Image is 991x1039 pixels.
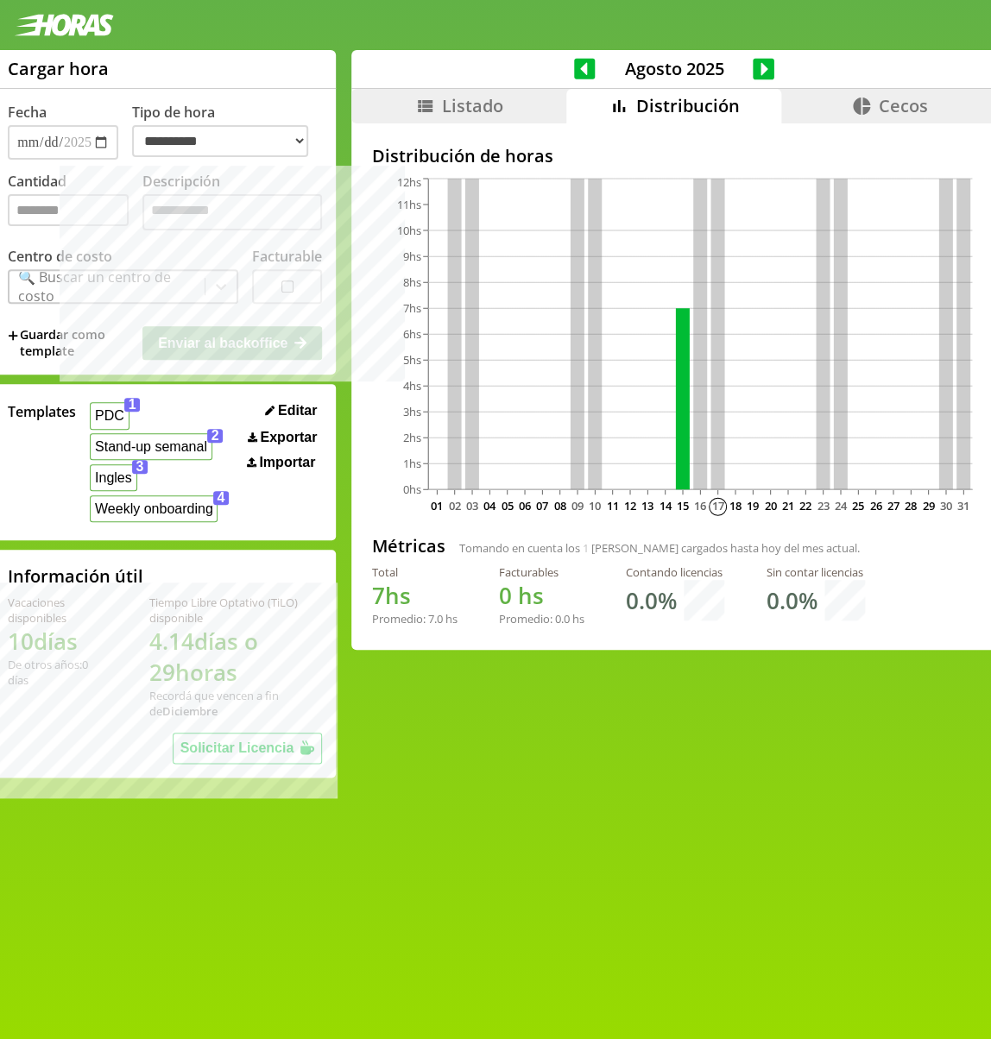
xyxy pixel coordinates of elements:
[252,247,322,266] label: Facturable
[431,498,443,513] text: 01
[501,498,513,513] text: 05
[442,94,503,117] span: Listado
[8,57,109,80] h1: Cargar hora
[767,564,866,580] div: Sin contar licencias
[132,460,148,474] span: 3
[18,268,203,305] div: 🔍 Buscar un centro de costo
[8,402,76,421] span: Templates
[403,249,421,264] tspan: 9hs
[767,585,817,616] h1: 0.0 %
[555,611,570,627] span: 0.0
[8,657,108,688] div: De otros años: 0 días
[499,611,584,627] div: Promedio: hs
[278,403,317,419] span: Editar
[922,498,934,513] text: 29
[397,174,421,190] tspan: 12hs
[213,491,230,505] span: 4
[747,498,759,513] text: 19
[499,580,512,611] span: 0
[149,595,322,626] div: Tiempo Libre Optativo (TiLO) disponible
[90,495,218,522] button: Weekly onboarding4
[583,540,589,556] span: 1
[8,326,18,359] span: +
[459,540,860,556] span: Tomando en cuenta los [PERSON_NAME] cargados hasta hoy del mes actual.
[8,326,142,359] span: +Guardar como template
[879,94,928,117] span: Cecos
[659,498,672,513] text: 14
[626,585,677,616] h1: 0.0 %
[207,429,224,443] span: 2
[781,498,793,513] text: 21
[834,498,847,513] text: 24
[676,498,688,513] text: 15
[499,564,584,580] div: Facturables
[764,498,776,513] text: 20
[8,172,142,235] label: Cantidad
[595,57,753,80] span: Agosto 2025
[905,498,917,513] text: 28
[124,398,141,412] span: 1
[636,94,740,117] span: Distribución
[8,194,129,226] input: Cantidad
[180,740,294,755] span: Solicitar Licencia
[606,498,618,513] text: 11
[711,498,723,513] text: 17
[403,404,421,419] tspan: 3hs
[372,580,385,611] span: 7
[957,498,969,513] text: 31
[852,498,864,513] text: 25
[589,498,601,513] text: 10
[90,464,136,491] button: Ingles3
[403,274,421,290] tspan: 8hs
[729,498,741,513] text: 18
[8,626,108,657] h1: 10 días
[142,194,322,230] textarea: Descripción
[372,534,445,557] h2: Métricas
[483,498,496,513] text: 04
[8,103,47,122] label: Fecha
[142,172,322,235] label: Descripción
[372,611,458,627] div: Promedio: hs
[14,14,114,36] img: logotipo
[259,455,315,470] span: Importar
[260,402,322,419] button: Editar
[372,144,976,167] h2: Distribución de horas
[887,498,899,513] text: 27
[799,498,811,513] text: 22
[132,103,322,160] label: Tipo de hora
[397,223,421,238] tspan: 10hs
[403,378,421,394] tspan: 4hs
[132,125,308,157] select: Tipo de hora
[372,564,458,580] div: Total
[626,564,725,580] div: Contando licencias
[499,580,584,611] h1: hs
[173,733,323,764] button: Solicitar Licencia
[571,498,584,513] text: 09
[641,498,653,513] text: 13
[403,430,421,445] tspan: 2hs
[466,498,478,513] text: 03
[536,498,548,513] text: 07
[403,456,421,471] tspan: 1hs
[403,482,421,497] tspan: 0hs
[90,433,211,460] button: Stand-up semanal2
[428,611,443,627] span: 7.0
[149,688,322,719] div: Recordá que vencen a fin de
[397,197,421,212] tspan: 11hs
[869,498,881,513] text: 26
[553,498,565,513] text: 08
[403,300,421,316] tspan: 7hs
[149,626,322,688] h1: 4.14 días o 29 horas
[162,703,218,719] b: Diciembre
[624,498,636,513] text: 12
[8,564,143,588] h2: Información útil
[8,247,112,266] label: Centro de costo
[243,429,322,446] button: Exportar
[260,430,317,445] span: Exportar
[519,498,531,513] text: 06
[403,352,421,368] tspan: 5hs
[939,498,951,513] text: 30
[8,595,108,626] div: Vacaciones disponibles
[448,498,460,513] text: 02
[817,498,829,513] text: 23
